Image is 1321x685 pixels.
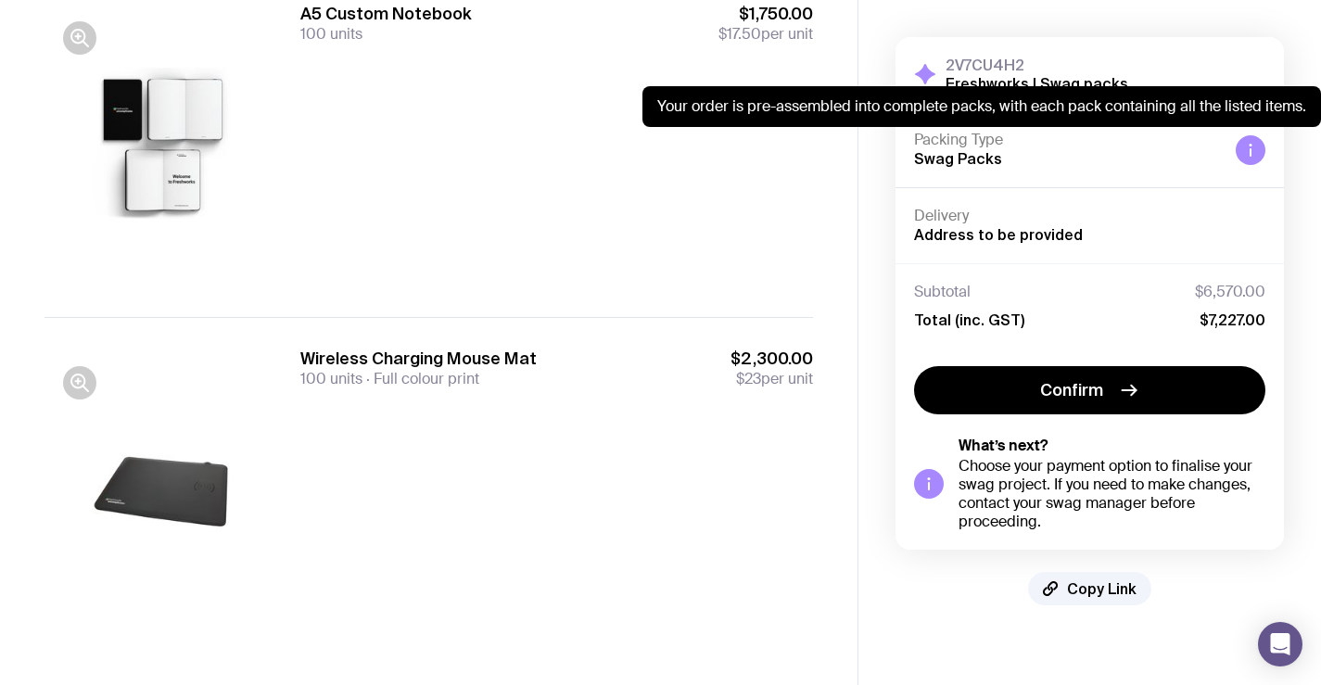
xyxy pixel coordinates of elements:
[300,24,362,44] span: 100 units
[1040,379,1103,401] span: Confirm
[718,3,813,25] span: $1,750.00
[730,370,813,388] span: per unit
[1200,311,1265,329] span: $7,227.00
[914,366,1265,414] button: Confirm
[959,437,1265,455] h5: What’s next?
[300,348,537,370] h3: Wireless Charging Mouse Mat
[1195,283,1265,301] span: $6,570.00
[300,3,472,25] h3: A5 Custom Notebook
[959,457,1265,531] div: Choose your payment option to finalise your swag project. If you need to make changes, contact yo...
[914,283,971,301] span: Subtotal
[1258,622,1302,666] div: Open Intercom Messenger
[946,74,1128,93] h2: Freshworks | Swag packs
[300,369,362,388] span: 100 units
[362,369,479,388] span: Full colour print
[718,25,813,44] span: per unit
[914,226,1083,243] span: Address to be provided
[914,131,1221,149] h4: Packing Type
[946,56,1128,74] h3: 2V7CU4H2
[730,348,813,370] span: $2,300.00
[1028,572,1151,605] button: Copy Link
[914,311,1024,329] span: Total (inc. GST)
[736,369,761,388] span: $23
[914,150,1002,167] span: Swag Packs
[657,97,1306,116] p: Your order is pre-assembled into complete packs, with each pack containing all the listed items.
[718,24,761,44] span: $17.50
[914,207,1265,225] h4: Delivery
[1067,579,1137,598] span: Copy Link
